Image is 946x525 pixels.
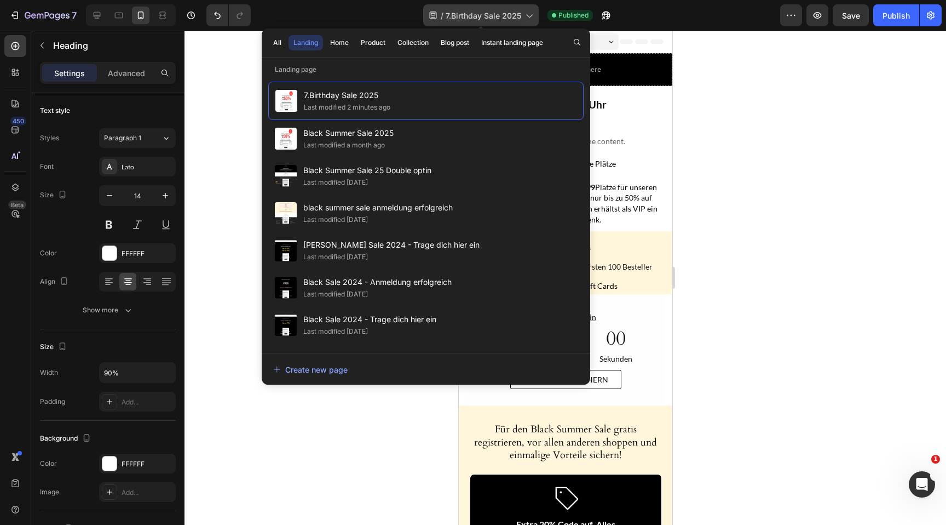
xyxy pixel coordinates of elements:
[40,162,54,172] div: Font
[330,38,349,48] div: Home
[40,487,59,497] div: Image
[441,38,469,48] div: Blog post
[40,133,59,143] div: Styles
[833,4,869,26] button: Save
[40,431,93,446] div: Background
[304,89,390,102] span: 7.Birthday Sale 2025
[40,321,68,335] p: Stunden
[303,177,368,188] div: Last modified [DATE]
[66,67,148,80] strong: 11:00 - 12:00 Uhr
[481,38,543,48] div: Instant landing page
[436,35,474,50] button: Blog post
[123,152,136,161] strong: 999
[44,249,160,262] h2: Gewinne 1 von 10 50€ Gift Cards
[104,133,141,143] span: Paragraph 1
[40,300,176,320] button: Show more
[122,249,173,259] div: FFFFFF
[100,363,175,383] input: Auto
[40,188,69,203] div: Size
[303,140,385,151] div: Last modified a month ago
[122,162,173,172] div: Lato
[558,10,589,20] span: Published
[303,201,453,214] span: black summer sale anmeldung erfolgreich
[40,248,57,258] div: Color
[931,455,940,464] span: 1
[882,10,910,21] div: Publish
[303,276,452,289] span: Black Sale 2024 - Anmeldung erfolgreich
[122,488,173,498] div: Add...
[54,67,85,79] p: Settings
[44,230,195,243] h2: Gratis Geschenk fur die ersten 100 Besteller
[90,295,119,321] div: 00
[83,305,134,316] div: Show more
[293,38,318,48] div: Landing
[122,459,173,469] div: FFFFFF
[90,321,119,335] p: Minuten
[325,35,354,50] button: Home
[206,4,251,26] div: Undo/Redo
[361,38,385,48] div: Product
[268,35,286,50] button: All
[303,214,368,225] div: Last modified [DATE]
[909,471,935,498] iframe: Intercom live chat
[303,252,368,262] div: Last modified [DATE]
[40,340,69,355] div: Size
[65,344,149,355] div: GRATIS PLATZ SICHERN
[303,127,394,140] span: Black Summer Sale 2025
[873,4,919,26] button: Publish
[40,106,70,116] div: Text style
[77,128,157,138] span: Nur noch wenige Plätze
[90,55,123,68] strong: [DATE]
[8,201,26,209] div: Beta
[15,392,198,431] span: Für den Black Summer Sale gratis registrieren, vor allen anderen shoppen und einmalige Vorteile s...
[303,238,480,252] span: [PERSON_NAME] Sale 2024 - Trage dich hier ein
[108,67,145,79] p: Advanced
[273,38,281,48] div: All
[122,397,173,407] div: Add...
[303,326,368,337] div: Last modified [DATE]
[141,321,174,335] p: Sekunden
[141,295,174,321] div: 00
[446,10,521,21] span: 7.Birthday Sale 2025
[53,39,171,52] p: Heading
[84,35,142,43] div: Drop element here
[40,459,57,469] div: Color
[59,5,129,16] span: iPhone 13 Pro ( 390 px)
[72,9,77,22] p: 7
[40,397,65,407] div: Padding
[397,38,429,48] div: Collection
[303,313,436,326] span: Black Sale 2024 - Trage dich hier ein
[842,11,860,20] span: Save
[4,4,82,26] button: 7
[15,152,199,193] span: Sichere Dir einen der begehrten Platze für unseren 7. Birthday Sale. Du sparst nicht nur bis zu 5...
[40,295,68,321] div: 00
[273,364,348,375] div: Create new page
[303,289,368,300] div: Last modified [DATE]
[10,281,204,292] p: Der Sale startet in
[13,488,201,500] p: Extra 20% Code auf Alles
[10,117,26,125] div: 450
[99,128,176,148] button: Paragraph 1
[303,164,431,177] span: Black Summer Sale 25 Double optin
[44,210,133,224] h2: Extra 20% Code auf Alles
[356,35,390,50] button: Product
[441,10,443,21] span: /
[304,102,390,113] div: Last modified 2 minutes ago
[51,339,163,359] a: GRATIS PLATZ SICHERN
[289,35,323,50] button: Landing
[40,368,58,378] div: Width
[40,275,71,289] div: Align
[273,358,579,380] button: Create new page
[476,35,548,50] button: Instant landing page
[262,64,590,75] p: Landing page
[393,35,434,50] button: Collection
